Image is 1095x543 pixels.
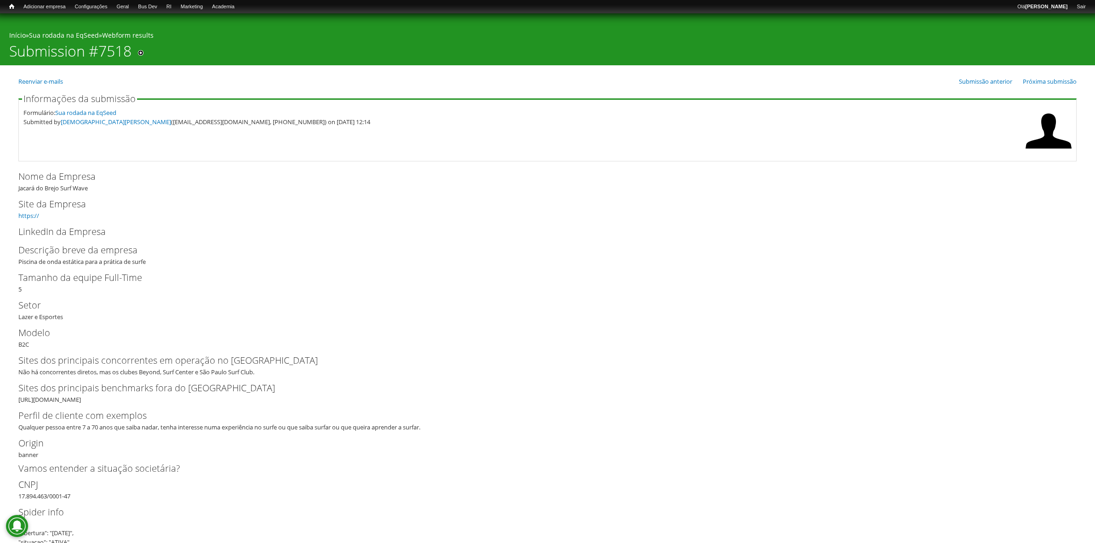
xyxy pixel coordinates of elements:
[18,225,1061,239] label: LinkedIn da Empresa
[133,2,162,11] a: Bus Dev
[162,2,176,11] a: RI
[18,243,1061,257] label: Descrição breve da empresa
[1023,77,1077,86] a: Próxima submissão
[23,108,1021,117] div: Formulário:
[18,271,1077,294] div: 5
[18,381,1077,404] div: [URL][DOMAIN_NAME]
[70,2,112,11] a: Configurações
[9,31,26,40] a: Início
[1025,4,1067,9] strong: [PERSON_NAME]
[18,326,1061,340] label: Modelo
[18,298,1061,312] label: Setor
[18,271,1061,285] label: Tamanho da equipe Full-Time
[1013,2,1072,11] a: Olá[PERSON_NAME]
[18,243,1077,266] div: Piscina de onda estática para a prática de surfe
[18,211,39,220] a: https://
[18,170,1061,183] label: Nome da Empresa
[18,436,1077,459] div: banner
[9,42,132,65] h1: Submission #7518
[9,3,14,10] span: Início
[959,77,1012,86] a: Submissão anterior
[18,381,1061,395] label: Sites dos principais benchmarks fora do [GEOGRAPHIC_DATA]
[176,2,207,11] a: Marketing
[18,505,1061,519] label: Spider info
[18,409,1061,423] label: Perfil de cliente com exemplos
[19,2,70,11] a: Adicionar empresa
[23,117,1021,126] div: Submitted by ([EMAIL_ADDRESS][DOMAIN_NAME], [PHONE_NUMBER]) on [DATE] 12:14
[29,31,99,40] a: Sua rodada na EqSeed
[18,464,1077,473] h2: Vamos entender a situação societária?
[207,2,239,11] a: Academia
[18,478,1077,501] div: 17.894.463/0001-47
[18,326,1077,349] div: B2C
[5,2,19,11] a: Início
[18,170,1077,193] div: Jacará do Brejo Surf Wave
[55,109,116,117] a: Sua rodada na EqSeed
[1026,108,1072,154] img: Foto de Cristiano Tagliavini
[18,197,1061,211] label: Site da Empresa
[18,77,63,86] a: Reenviar e-mails
[112,2,133,11] a: Geral
[18,298,1077,321] div: Lazer e Esportes
[102,31,154,40] a: Webform results
[18,354,1061,367] label: Sites dos principais concorrentes em operação no [GEOGRAPHIC_DATA]
[9,31,1086,42] div: » »
[18,423,1071,432] div: Qualquer pessoa entre 7 a 70 anos que saiba nadar, tenha interesse numa experiência no surfe ou q...
[61,118,171,126] a: [DEMOGRAPHIC_DATA][PERSON_NAME]
[18,436,1061,450] label: Origin
[1072,2,1090,11] a: Sair
[18,367,1071,377] div: Não há concorrentes diretos, mas os clubes Beyond, Surf Center e São Paulo Surf Club.
[18,478,1061,492] label: CNPJ
[1026,148,1072,156] a: Ver perfil do usuário.
[22,94,137,103] legend: Informações da submissão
